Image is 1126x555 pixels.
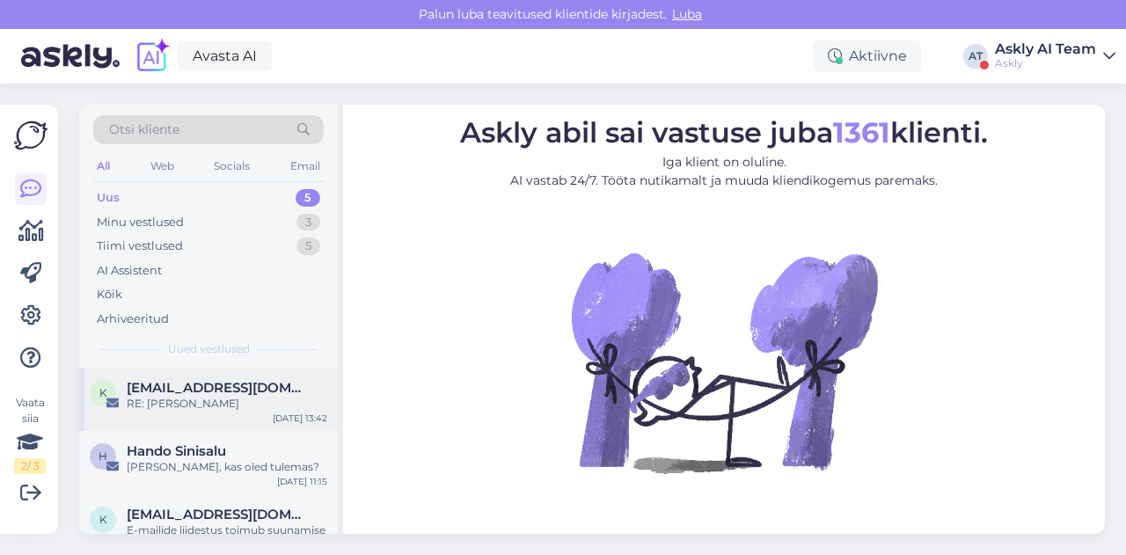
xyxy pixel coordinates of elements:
[296,189,320,207] div: 5
[99,386,107,399] span: k
[995,56,1096,70] div: Askly
[168,341,250,357] span: Uued vestlused
[127,522,327,554] div: E-mailide liidestus toimub suunamise (forwarding) kaudu ehk praegune emailiserver suunab Askly'ss...
[287,155,324,178] div: Email
[995,42,1096,56] div: Askly AI Team
[14,395,46,474] div: Vaata siia
[99,513,107,526] span: K
[99,449,107,463] span: H
[814,40,921,72] div: Aktiivne
[97,262,162,280] div: AI Assistent
[14,458,46,474] div: 2 / 3
[296,237,320,255] div: 5
[97,214,184,231] div: Minu vestlused
[277,475,327,488] div: [DATE] 11:15
[667,6,707,22] span: Luba
[995,42,1115,70] a: Askly AI TeamAskly
[97,189,120,207] div: Uus
[460,114,988,149] span: Askly abil sai vastuse juba klienti.
[127,443,226,459] span: Hando Sinisalu
[93,155,113,178] div: All
[97,310,169,328] div: Arhiveeritud
[833,114,890,149] b: 1361
[127,507,310,522] span: Kristiina@laur.ee
[97,286,122,303] div: Kõik
[127,396,327,412] div: RE: [PERSON_NAME]
[178,41,272,71] a: Avasta AI
[460,152,988,189] p: Iga klient on oluline. AI vastab 24/7. Tööta nutikamalt ja muuda kliendikogemus paremaks.
[14,119,48,152] img: Askly Logo
[134,38,171,75] img: explore-ai
[97,237,183,255] div: Tiimi vestlused
[127,380,310,396] span: kersti@jone.ee
[296,214,320,231] div: 3
[566,203,882,520] img: No Chat active
[147,155,178,178] div: Web
[109,120,179,139] span: Otsi kliente
[210,155,253,178] div: Socials
[273,412,327,425] div: [DATE] 13:42
[127,459,327,475] div: [PERSON_NAME], kas oled tulemas?
[963,44,988,69] div: AT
